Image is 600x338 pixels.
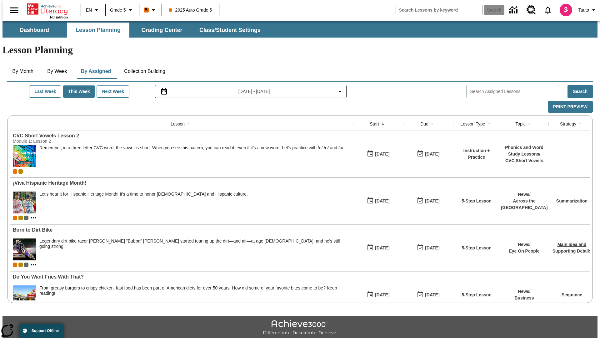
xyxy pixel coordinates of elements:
[5,1,23,19] button: Open side menu
[131,23,193,38] button: Grading Center
[141,4,160,16] button: Boost Class color is orange. Change class color
[39,285,350,307] div: From greasy burgers to crispy chicken, fast food has been part of American diets for over 50 year...
[3,23,66,38] button: Dashboard
[560,4,572,16] img: avatar image
[39,238,350,249] div: Legendary dirt bike racer [PERSON_NAME] "Bubba" [PERSON_NAME] started tearing up the dirt—and air...
[470,87,560,96] input: Search Assigned Lessons
[415,148,442,160] button: 10/16/25: Last day the lesson can be accessed
[523,2,540,18] a: Resource Center, Will open in new tab
[556,2,576,18] button: Select a new avatar
[556,198,587,203] a: Summarization
[506,2,523,19] a: Data Center
[13,145,36,167] img: CVC Short Vowels Lesson 2.
[18,263,23,267] span: New 2025 class
[552,242,591,253] a: Main Idea and Supporting Details
[425,197,439,205] div: [DATE]
[460,121,485,127] div: Lesson Type
[2,23,266,38] div: SubNavbar
[63,85,95,98] button: This Week
[13,285,36,307] img: One of the first McDonald's stores, with the iconic red sign and golden arches.
[462,198,492,204] p: 5-Step Lesson
[13,274,350,280] a: Do You Want Fries With That?, Lessons
[365,242,392,254] button: 10/15/25: First time the lesson was available
[562,292,582,297] a: Sequence
[2,44,597,56] h1: Lesson Planning
[485,120,493,128] button: Sort
[107,4,137,16] button: Grade: Grade 5, Select a grade
[13,169,17,174] div: Current Class
[13,133,350,139] div: CVC Short Vowels Lesson 2
[567,85,593,98] button: Search
[39,192,248,213] span: Let's hear it for Hispanic Heritage Month! It's a time to honor Hispanic Americans and Hispanic c...
[39,145,344,167] span: Remember, in a three letter CVC word, the vowel is short. When you see this pattern, you can read...
[42,64,73,79] button: By Week
[13,216,17,220] div: Current Class
[30,261,37,269] button: Show more classes
[24,216,28,220] span: OL 2025 Auto Grade 6
[30,214,37,222] button: Show more classes
[263,320,337,336] img: Achieve3000 Differentiate Accelerate Achieve
[540,2,556,18] a: Notifications
[185,120,192,128] button: Sort
[141,27,182,34] span: Grading Center
[2,21,597,38] div: SubNavbar
[39,192,248,197] div: Let's hear it for Hispanic Heritage Month! It's a time to honor [DEMOGRAPHIC_DATA] and Hispanic c...
[76,27,121,34] span: Lesson Planning
[7,64,38,79] button: By Month
[576,4,600,16] button: Profile/Settings
[13,238,36,260] img: Motocross racer James Stewart flies through the air on his dirt bike.
[365,289,392,301] button: 10/15/25: First time the lesson was available
[24,263,28,267] div: OL 2025 Auto Grade 6
[415,242,442,254] button: 10/15/25: Last day the lesson can be accessed
[20,27,49,34] span: Dashboard
[526,120,533,128] button: Sort
[415,195,442,207] button: 10/15/25: Last day the lesson can be accessed
[13,180,350,186] a: ¡Viva Hispanic Heritage Month! , Lessons
[18,216,23,220] span: New 2025 class
[365,195,392,207] button: 10/15/25: First time the lesson was available
[194,23,266,38] button: Class/Student Settings
[39,238,350,260] div: Legendary dirt bike racer James "Bubba" Stewart started tearing up the dirt—and air—at age 4, and...
[501,191,548,198] p: News /
[13,227,350,233] a: Born to Dirt Bike, Lessons
[560,121,576,127] div: Strategy
[86,7,92,13] span: EN
[27,2,68,19] div: Home
[19,324,64,338] button: Support Offline
[32,329,59,333] span: Support Offline
[13,274,350,280] div: Do You Want Fries With That?
[548,101,593,113] button: Print Preview
[76,64,116,79] button: By Assigned
[13,180,350,186] div: ¡Viva Hispanic Heritage Month!
[97,85,129,98] button: Next Week
[396,5,482,15] input: search field
[29,85,61,98] button: Last Week
[169,7,212,13] span: 2025 Auto Grade 5
[27,3,68,15] a: Home
[576,120,584,128] button: Sort
[50,15,68,19] span: NJ Edition
[379,120,387,128] button: Sort
[501,198,548,211] p: Across the [GEOGRAPHIC_DATA]
[514,288,534,295] p: News /
[83,4,103,16] button: Language: EN, Select a language
[13,263,17,267] div: Current Class
[158,88,344,95] button: Select the date range menu item
[199,27,261,34] span: Class/Student Settings
[18,169,23,174] div: New 2025 class
[420,121,428,127] div: Due
[375,244,389,252] div: [DATE]
[503,157,545,164] p: CVC Short Vowels
[238,88,270,95] span: [DATE] - [DATE]
[370,121,379,127] div: Start
[119,64,170,79] button: Collection Building
[509,241,539,248] p: News /
[456,147,497,161] p: Instruction + Practice
[425,244,439,252] div: [DATE]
